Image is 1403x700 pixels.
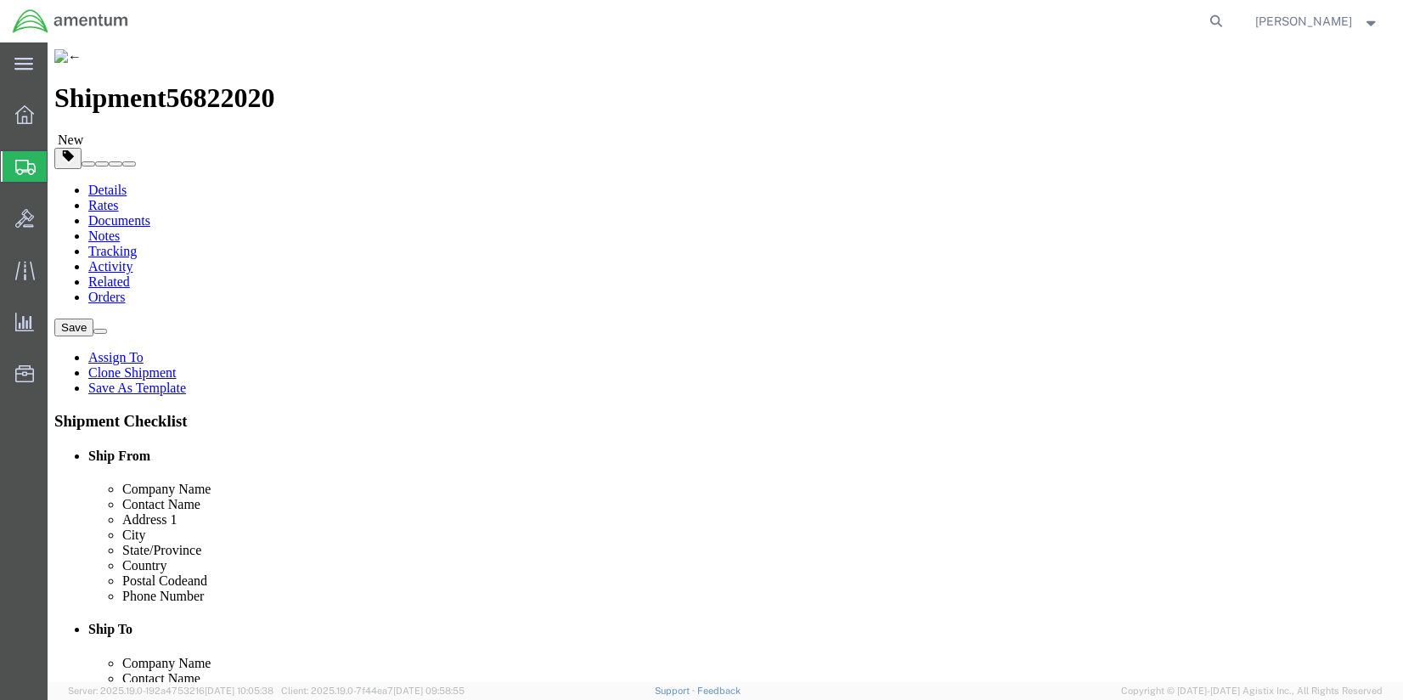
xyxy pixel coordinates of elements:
[393,686,465,696] span: [DATE] 09:58:55
[12,8,129,34] img: logo
[281,686,465,696] span: Client: 2025.19.0-7f44ea7
[1255,12,1352,31] span: Richard Mick
[68,686,273,696] span: Server: 2025.19.0-192a4753216
[48,42,1403,682] iframe: FS Legacy Container
[697,686,741,696] a: Feedback
[655,686,697,696] a: Support
[1121,684,1383,698] span: Copyright © [DATE]-[DATE] Agistix Inc., All Rights Reserved
[205,686,273,696] span: [DATE] 10:05:38
[1254,11,1380,31] button: [PERSON_NAME]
